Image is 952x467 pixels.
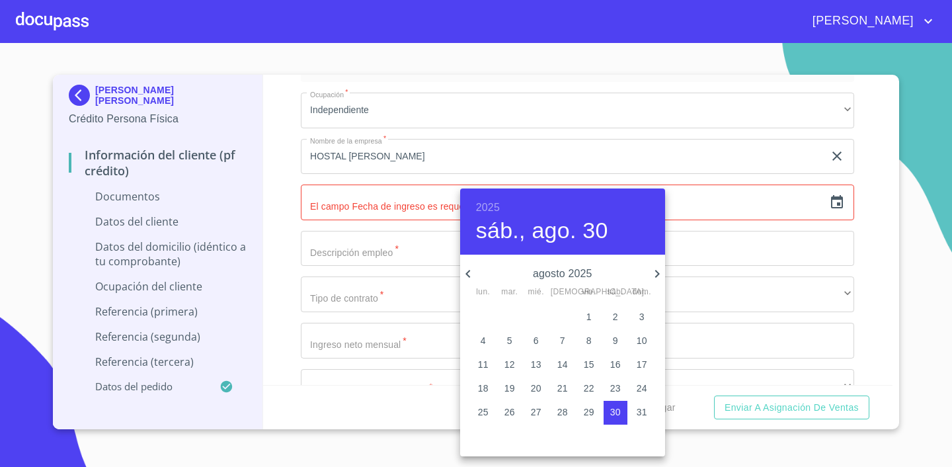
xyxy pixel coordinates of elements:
[630,329,654,353] button: 10
[639,310,645,323] p: 3
[476,266,649,282] p: agosto 2025
[637,358,647,371] p: 17
[586,334,592,347] p: 8
[577,306,601,329] button: 1
[604,401,627,425] button: 30
[584,405,594,419] p: 29
[604,306,627,329] button: 2
[630,286,654,299] span: dom.
[524,286,548,299] span: mié.
[557,405,568,419] p: 28
[524,329,548,353] button: 6
[498,353,522,377] button: 12
[577,353,601,377] button: 15
[584,382,594,395] p: 22
[577,286,601,299] span: vie.
[498,401,522,425] button: 26
[586,310,592,323] p: 1
[557,382,568,395] p: 21
[478,382,489,395] p: 18
[577,377,601,401] button: 22
[507,334,512,347] p: 5
[584,358,594,371] p: 15
[637,405,647,419] p: 31
[531,405,541,419] p: 27
[471,286,495,299] span: lun.
[531,382,541,395] p: 20
[504,405,515,419] p: 26
[577,329,601,353] button: 8
[610,405,621,419] p: 30
[524,401,548,425] button: 27
[504,358,515,371] p: 12
[637,382,647,395] p: 24
[551,329,575,353] button: 7
[498,329,522,353] button: 5
[637,334,647,347] p: 10
[531,358,541,371] p: 13
[498,286,522,299] span: mar.
[604,377,627,401] button: 23
[604,329,627,353] button: 9
[604,353,627,377] button: 16
[610,382,621,395] p: 23
[524,353,548,377] button: 13
[471,377,495,401] button: 18
[604,286,627,299] span: sáb.
[471,329,495,353] button: 4
[478,358,489,371] p: 11
[534,334,539,347] p: 6
[630,401,654,425] button: 31
[476,198,500,217] button: 2025
[560,334,565,347] p: 7
[476,217,608,245] button: sáb., ago. 30
[471,401,495,425] button: 25
[630,377,654,401] button: 24
[577,401,601,425] button: 29
[630,353,654,377] button: 17
[524,377,548,401] button: 20
[613,310,618,323] p: 2
[551,353,575,377] button: 14
[481,334,486,347] p: 4
[557,358,568,371] p: 14
[551,401,575,425] button: 28
[478,405,489,419] p: 25
[471,353,495,377] button: 11
[610,358,621,371] p: 16
[630,306,654,329] button: 3
[613,334,618,347] p: 9
[551,377,575,401] button: 21
[498,377,522,401] button: 19
[504,382,515,395] p: 19
[551,286,575,299] span: [DEMOGRAPHIC_DATA].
